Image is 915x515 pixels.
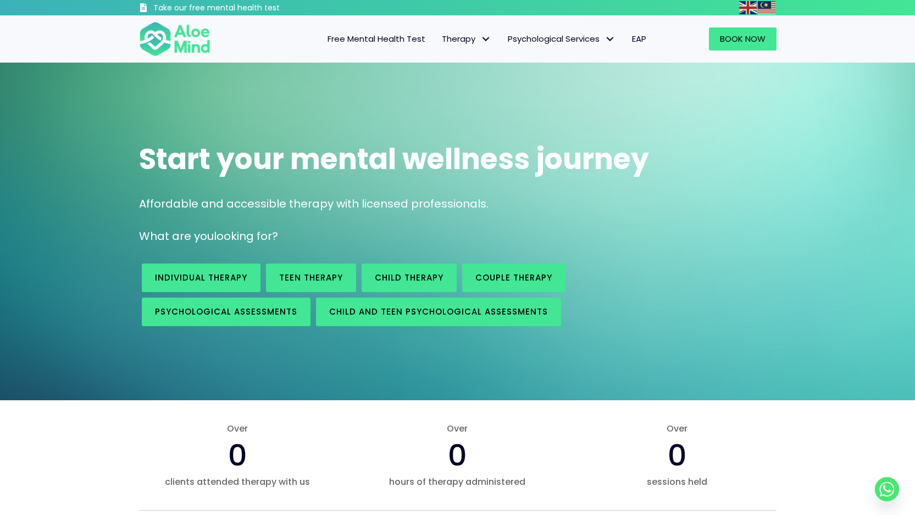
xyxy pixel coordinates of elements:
[214,228,278,244] span: looking for?
[758,1,777,14] a: Malay
[739,1,758,14] a: English
[739,1,757,14] img: en
[142,298,310,326] a: Psychological assessments
[668,434,687,476] span: 0
[475,272,552,283] span: Couple therapy
[375,272,443,283] span: Child Therapy
[228,434,247,476] span: 0
[329,306,548,317] span: Child and Teen Psychological assessments
[139,228,214,244] span: What are you
[225,27,655,51] nav: Menu
[139,3,339,15] a: Take our free mental health test
[632,33,646,44] span: EAP
[500,27,624,51] a: Psychological ServicesPsychological Services: submenu
[362,264,457,292] a: Child Therapy
[709,27,777,51] a: Book Now
[508,33,615,44] span: Psychological Services
[624,27,655,51] a: EAP
[316,298,561,326] a: Child and Teen Psychological assessments
[442,33,491,44] span: Therapy
[139,422,337,435] span: Over
[602,31,618,47] span: Psychological Services: submenu
[720,33,766,44] span: Book Now
[462,264,565,292] a: Couple therapy
[358,422,556,435] span: Over
[478,31,494,47] span: Therapy: submenu
[142,264,260,292] a: Individual therapy
[153,3,339,14] h3: Take our free mental health test
[139,475,337,488] span: clients attended therapy with us
[578,475,776,488] span: sessions held
[266,264,356,292] a: Teen Therapy
[578,422,776,435] span: Over
[139,139,649,179] span: Start your mental wellness journey
[279,272,343,283] span: Teen Therapy
[758,1,775,14] img: ms
[358,475,556,488] span: hours of therapy administered
[328,33,425,44] span: Free Mental Health Test
[139,196,777,212] p: Affordable and accessible therapy with licensed professionals.
[434,27,500,51] a: TherapyTherapy: submenu
[155,306,297,317] span: Psychological assessments
[319,27,434,51] a: Free Mental Health Test
[875,477,899,501] a: Whatsapp
[448,434,467,476] span: 0
[139,21,210,57] img: Aloe mind Logo
[155,272,247,283] span: Individual therapy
